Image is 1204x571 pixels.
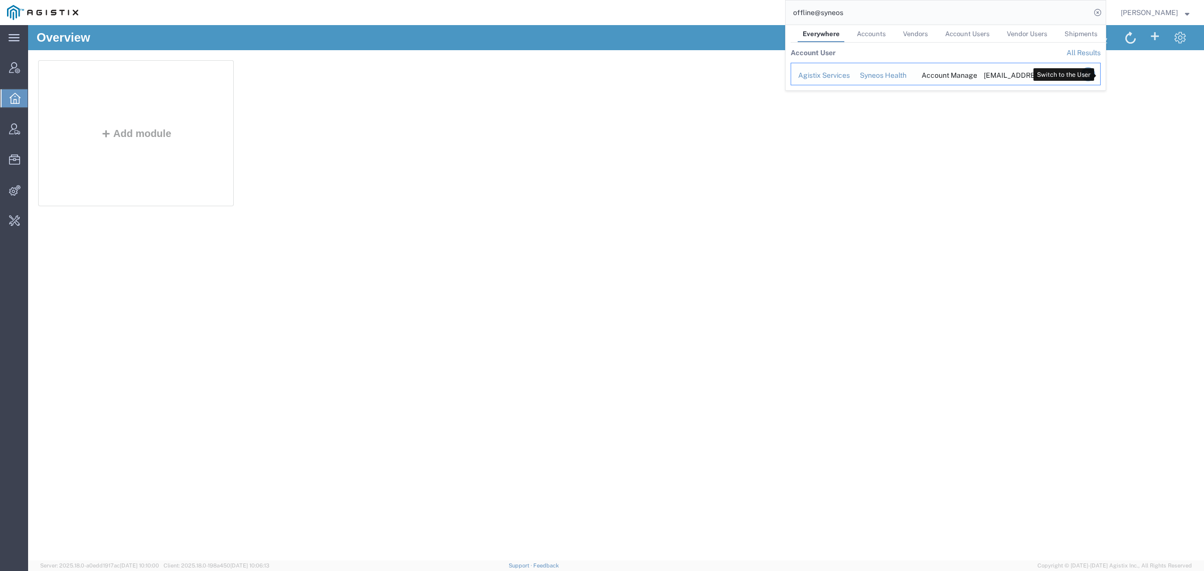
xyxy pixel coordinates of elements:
iframe: FS Legacy Container [28,25,1204,560]
div: Account Manager [922,70,970,81]
span: Vendors [903,30,928,38]
span: Carrie Virgilio [1121,7,1178,18]
div: Active [1045,70,1069,81]
button: Add module [70,103,146,114]
div: offline_notifications+syneosoff@agistix.com [984,70,1032,81]
span: Vendor Users [1007,30,1047,38]
span: Shipments [1065,30,1098,38]
span: [DATE] 10:10:00 [120,562,159,568]
th: Account User [791,43,836,63]
a: View all account users found by criterion [1067,49,1101,57]
input: Search for shipment number, reference number [786,1,1091,25]
table: Search Results [791,43,1106,90]
span: [DATE] 10:06:13 [230,562,269,568]
span: Client: 2025.18.0-198a450 [164,562,269,568]
span: Accounts [857,30,886,38]
button: [PERSON_NAME] [1120,7,1190,19]
span: Account Users [945,30,990,38]
span: Copyright © [DATE]-[DATE] Agistix Inc., All Rights Reserved [1037,561,1192,570]
img: logo [7,5,78,20]
span: Everywhere [803,30,840,38]
a: Support [509,562,534,568]
div: Syneos Health [860,70,908,81]
a: Feedback [533,562,559,568]
span: Server: 2025.18.0-a0edd1917ac [40,562,159,568]
div: Agistix Services [798,70,846,81]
